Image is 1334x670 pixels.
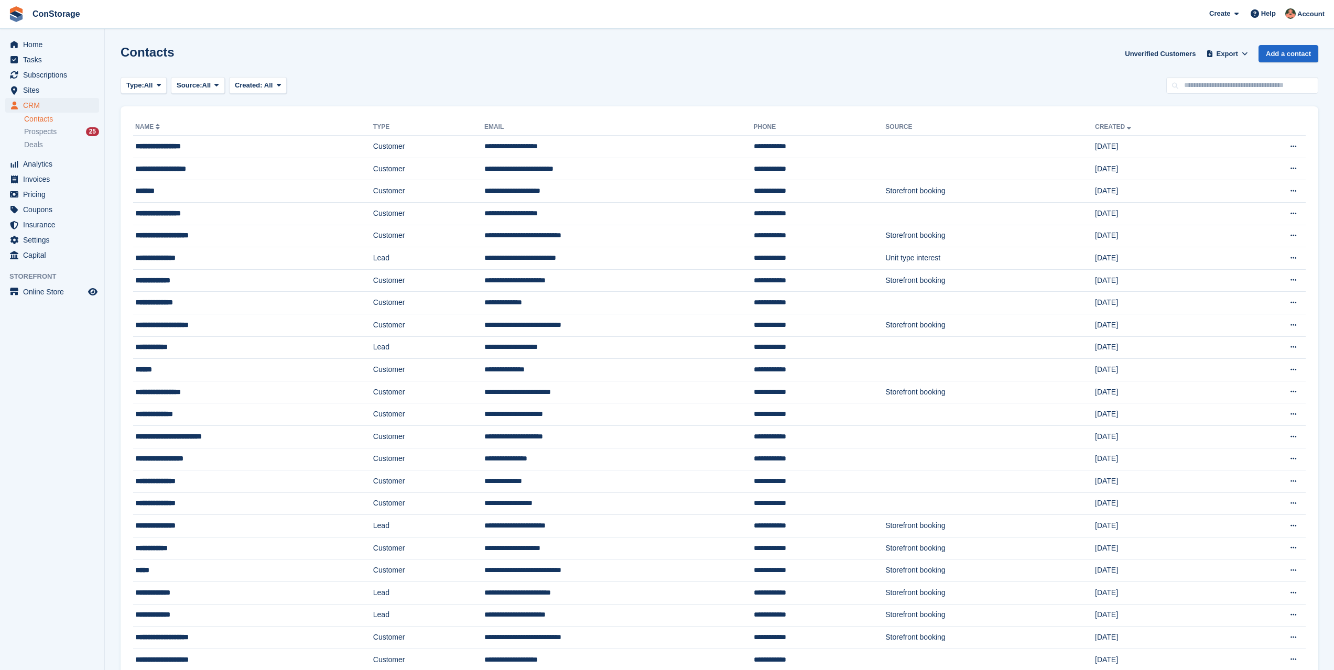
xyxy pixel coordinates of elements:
a: menu [5,284,99,299]
a: menu [5,248,99,262]
span: Coupons [23,202,86,217]
span: Pricing [23,187,86,202]
td: Storefront booking [885,269,1095,292]
td: Customer [373,627,484,649]
div: 25 [86,127,99,136]
td: [DATE] [1095,627,1229,649]
th: Email [484,119,754,136]
span: Deals [24,140,43,150]
td: Customer [373,292,484,314]
span: Source: [177,80,202,91]
td: [DATE] [1095,582,1229,605]
span: Analytics [23,157,86,171]
td: Storefront booking [885,225,1095,247]
td: [DATE] [1095,403,1229,426]
td: [DATE] [1095,225,1229,247]
span: Created: [235,81,263,89]
td: [DATE] [1095,314,1229,336]
td: [DATE] [1095,381,1229,403]
a: menu [5,187,99,202]
a: Name [135,123,162,130]
td: [DATE] [1095,158,1229,180]
h1: Contacts [121,45,175,59]
span: CRM [23,98,86,113]
td: [DATE] [1095,559,1229,582]
td: Storefront booking [885,515,1095,537]
a: Unverified Customers [1121,45,1200,62]
span: Capital [23,248,86,262]
a: menu [5,202,99,217]
a: menu [5,217,99,232]
span: Home [23,37,86,52]
td: Customer [373,381,484,403]
img: stora-icon-8386f47178a22dfd0bd8f6a31ec36ba5ce8667c1dd55bd0f319d3a0aa187defe.svg [8,6,24,22]
td: Customer [373,180,484,203]
td: [DATE] [1095,136,1229,158]
td: Customer [373,492,484,515]
button: Type: All [121,77,167,94]
td: Customer [373,202,484,225]
a: menu [5,52,99,67]
td: Lead [373,604,484,627]
td: [DATE] [1095,515,1229,537]
img: Rena Aslanova [1285,8,1296,19]
a: menu [5,68,99,82]
td: [DATE] [1095,180,1229,203]
span: Type: [126,80,144,91]
td: [DATE] [1095,448,1229,470]
td: Storefront booking [885,627,1095,649]
td: Customer [373,269,484,292]
td: Customer [373,403,484,426]
th: Type [373,119,484,136]
td: Customer [373,359,484,381]
td: [DATE] [1095,425,1229,448]
a: Deals [24,139,99,150]
a: Add a contact [1259,45,1318,62]
span: Export [1217,49,1238,59]
td: [DATE] [1095,537,1229,559]
span: Sites [23,83,86,97]
td: Storefront booking [885,180,1095,203]
td: [DATE] [1095,492,1229,515]
td: Customer [373,158,484,180]
td: Customer [373,225,484,247]
a: Preview store [86,285,99,298]
td: Customer [373,448,484,470]
span: Create [1209,8,1230,19]
td: Unit type interest [885,247,1095,270]
span: All [144,80,153,91]
a: Contacts [24,114,99,124]
button: Export [1204,45,1250,62]
td: Storefront booking [885,314,1095,336]
a: menu [5,233,99,247]
span: Account [1297,9,1325,19]
td: Customer [373,425,484,448]
td: [DATE] [1095,202,1229,225]
td: Lead [373,336,484,359]
span: Storefront [9,271,104,282]
span: Help [1261,8,1276,19]
span: All [202,80,211,91]
th: Source [885,119,1095,136]
a: Created [1095,123,1133,130]
a: menu [5,98,99,113]
td: [DATE] [1095,292,1229,314]
span: Subscriptions [23,68,86,82]
a: Prospects 25 [24,126,99,137]
td: [DATE] [1095,604,1229,627]
a: ConStorage [28,5,84,23]
td: Customer [373,136,484,158]
a: menu [5,157,99,171]
td: Storefront booking [885,537,1095,559]
a: menu [5,37,99,52]
span: All [264,81,273,89]
td: Lead [373,247,484,270]
td: Customer [373,314,484,336]
button: Source: All [171,77,225,94]
button: Created: All [229,77,287,94]
td: Customer [373,559,484,582]
span: Prospects [24,127,57,137]
span: Insurance [23,217,86,232]
span: Online Store [23,284,86,299]
td: Storefront booking [885,604,1095,627]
